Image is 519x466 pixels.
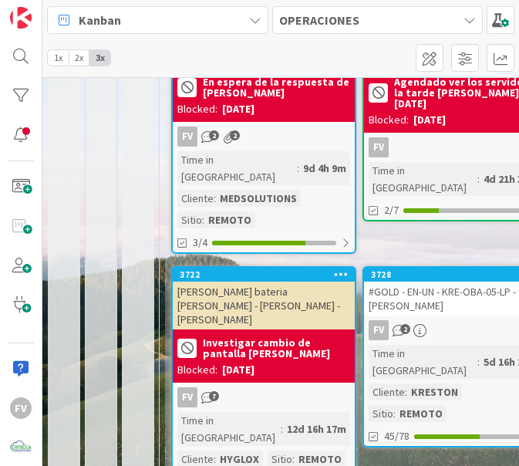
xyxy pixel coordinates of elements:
div: 3722 [180,269,355,280]
div: FV [177,387,197,407]
div: [DATE] [222,362,254,378]
div: Sitio [177,211,202,228]
div: [DATE] [222,101,254,117]
div: Sitio [369,405,393,422]
span: 7 [209,391,219,401]
div: Time in [GEOGRAPHIC_DATA] [177,151,297,185]
div: 12d 16h 17m [283,420,350,437]
a: En espera de la respuesta de [PERSON_NAME]Blocked:[DATE]FVTime in [GEOGRAPHIC_DATA]:9d 4h 9mClien... [171,19,356,254]
span: : [281,420,283,437]
div: Cliente [177,190,214,207]
span: 3x [89,50,110,66]
span: Kanban [79,11,121,29]
div: [PERSON_NAME] bateria [PERSON_NAME] - [PERSON_NAME] - [PERSON_NAME] [173,282,355,329]
div: 9d 4h 9m [299,160,350,177]
div: Blocked: [177,101,217,117]
span: : [297,160,299,177]
div: FV [10,397,32,419]
div: Cliente [369,383,405,400]
div: Blocked: [177,362,217,378]
div: FV [173,387,355,407]
span: 2 [230,130,240,140]
span: 1x [48,50,69,66]
span: : [405,383,407,400]
span: 3/4 [193,235,207,251]
span: : [477,353,480,370]
span: 2 [209,130,219,140]
div: FV [369,137,389,157]
span: 2x [69,50,89,66]
span: 2 [400,324,410,334]
div: REMOTO [396,405,447,422]
div: KRESTON [407,383,462,400]
div: Blocked: [369,112,409,128]
span: : [214,190,216,207]
div: Time in [GEOGRAPHIC_DATA] [177,412,281,446]
div: REMOTO [204,211,255,228]
img: avatar [10,437,32,458]
img: Visit kanbanzone.com [10,7,32,29]
span: 45/78 [384,428,409,444]
span: 2/7 [384,202,399,218]
div: FV [173,127,355,147]
b: Investigar cambio de pantalla [PERSON_NAME] [203,337,350,359]
div: Time in [GEOGRAPHIC_DATA] [369,345,477,379]
b: OPERACIONES [279,12,359,28]
div: [DATE] [413,112,446,128]
div: MEDSOLUTIONS [216,190,301,207]
span: : [202,211,204,228]
span: : [393,405,396,422]
div: FV [369,320,389,340]
div: 3722 [173,268,355,282]
div: FV [177,127,197,147]
div: Time in [GEOGRAPHIC_DATA] [369,162,477,196]
b: En espera de la respuesta de [PERSON_NAME] [203,76,350,98]
div: 3722[PERSON_NAME] bateria [PERSON_NAME] - [PERSON_NAME] - [PERSON_NAME] [173,268,355,329]
span: : [477,171,480,187]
